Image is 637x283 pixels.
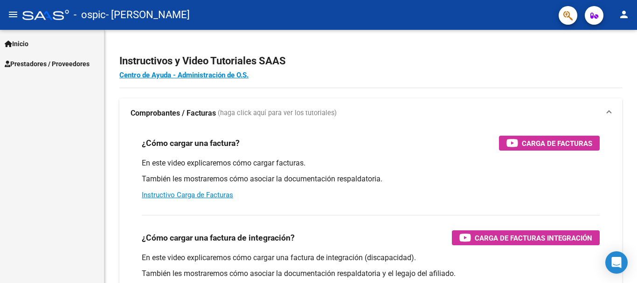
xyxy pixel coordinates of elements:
mat-icon: menu [7,9,19,20]
button: Carga de Facturas [499,136,600,151]
span: Carga de Facturas [522,138,592,149]
a: Instructivo Carga de Facturas [142,191,233,199]
p: En este video explicaremos cómo cargar una factura de integración (discapacidad). [142,253,600,263]
span: (haga click aquí para ver los tutoriales) [218,108,337,118]
strong: Comprobantes / Facturas [131,108,216,118]
span: Prestadores / Proveedores [5,59,90,69]
button: Carga de Facturas Integración [452,230,600,245]
p: También les mostraremos cómo asociar la documentación respaldatoria y el legajo del afiliado. [142,269,600,279]
p: En este video explicaremos cómo cargar facturas. [142,158,600,168]
span: Carga de Facturas Integración [475,232,592,244]
mat-icon: person [618,9,630,20]
h3: ¿Cómo cargar una factura de integración? [142,231,295,244]
a: Centro de Ayuda - Administración de O.S. [119,71,249,79]
span: Inicio [5,39,28,49]
mat-expansion-panel-header: Comprobantes / Facturas (haga click aquí para ver los tutoriales) [119,98,622,128]
p: También les mostraremos cómo asociar la documentación respaldatoria. [142,174,600,184]
h3: ¿Cómo cargar una factura? [142,137,240,150]
div: Open Intercom Messenger [605,251,628,274]
h2: Instructivos y Video Tutoriales SAAS [119,52,622,70]
span: - ospic [74,5,106,25]
span: - [PERSON_NAME] [106,5,190,25]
